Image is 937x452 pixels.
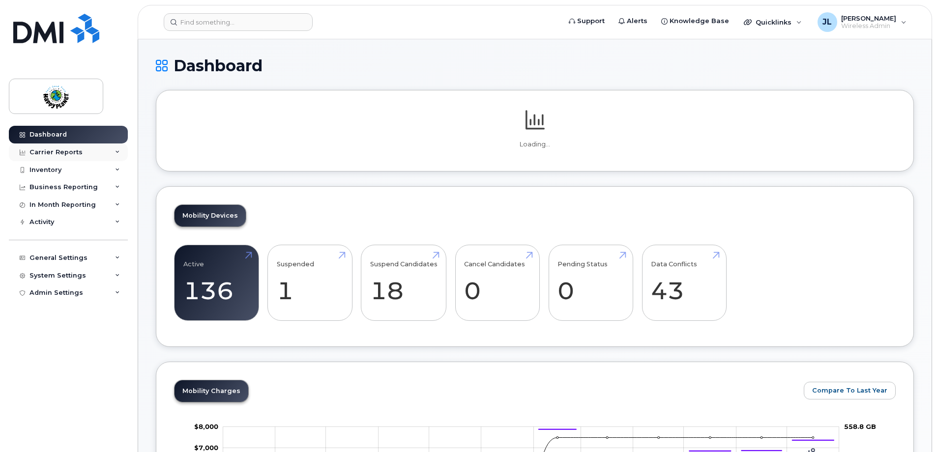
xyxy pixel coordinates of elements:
a: Mobility Devices [175,205,246,226]
tspan: 558.8 GB [844,423,876,430]
g: $0 [194,423,218,430]
p: Loading... [174,140,896,149]
h1: Dashboard [156,57,914,74]
a: Suspend Candidates 18 [370,251,438,315]
a: Mobility Charges [175,380,248,402]
a: Suspended 1 [277,251,343,315]
a: Cancel Candidates 0 [464,251,530,315]
tspan: $7,000 [194,444,218,452]
g: $0 [194,444,218,452]
span: Compare To Last Year [812,386,887,395]
a: Active 136 [183,251,250,315]
button: Compare To Last Year [804,382,896,399]
a: Data Conflicts 43 [651,251,717,315]
a: Pending Status 0 [557,251,624,315]
tspan: $8,000 [194,423,218,430]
